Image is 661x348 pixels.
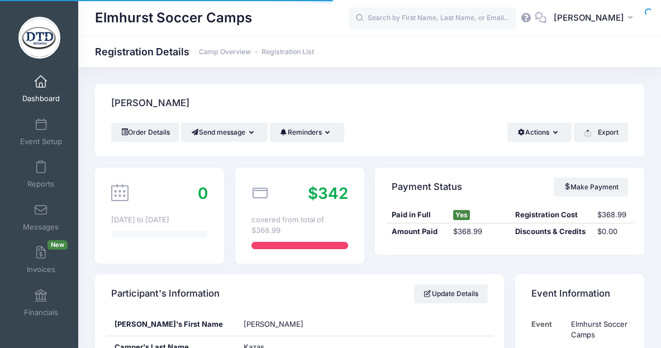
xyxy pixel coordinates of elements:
a: Registration List [261,48,314,56]
img: Elmhurst Soccer Camps [18,17,60,59]
a: Event Setup [15,112,68,151]
a: Update Details [414,284,488,303]
span: Reports [27,180,54,189]
span: Financials [24,308,58,317]
td: Event [531,313,565,346]
a: Make Payment [554,178,628,197]
div: Discounts & Credits [510,226,592,237]
div: Paid in Full [386,209,448,221]
button: Reminders [270,123,344,142]
h4: Payment Status [392,171,462,203]
span: Event Setup [20,137,62,146]
span: Dashboard [22,94,60,104]
h1: Elmhurst Soccer Camps [95,6,252,31]
td: Elmhurst Soccer Camps [565,313,628,346]
div: $0.00 [592,226,634,237]
h4: Event Information [531,278,610,310]
span: [PERSON_NAME] [554,12,624,24]
span: 0 [198,184,208,203]
a: Order Details [111,123,179,142]
a: InvoicesNew [15,240,68,279]
div: Registration Cost [510,209,592,221]
span: New [47,240,68,250]
button: Actions [507,123,572,142]
div: $368.99 [592,209,634,221]
span: Messages [23,222,59,232]
div: Amount Paid [386,226,448,237]
button: Export [574,123,628,142]
span: Yes [453,210,470,220]
a: Financials [15,283,68,322]
div: $368.99 [448,226,510,237]
span: [PERSON_NAME] [244,320,303,328]
a: Dashboard [15,69,68,108]
div: [DATE] to [DATE] [111,214,208,226]
h1: Registration Details [95,46,314,58]
button: [PERSON_NAME] [546,6,644,31]
input: Search by First Name, Last Name, or Email... [349,7,516,30]
h4: Participant's Information [111,278,220,310]
a: Camp Overview [199,48,251,56]
h4: [PERSON_NAME] [111,88,189,120]
span: Invoices [27,265,55,275]
a: Reports [15,155,68,194]
div: covered from total of $368.99 [251,214,348,236]
a: Messages [15,198,68,237]
button: Send message [181,123,268,142]
span: $342 [308,184,348,203]
div: [PERSON_NAME]'s First Name [106,313,235,336]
